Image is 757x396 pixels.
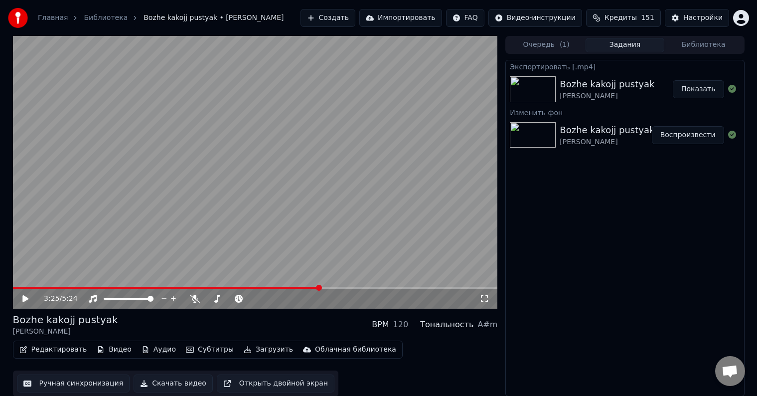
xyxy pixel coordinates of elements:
button: Задания [586,38,664,52]
nav: breadcrumb [38,13,284,23]
button: Ручная синхронизация [17,375,130,393]
div: 120 [393,319,409,331]
span: Кредиты [605,13,637,23]
div: BPM [372,319,389,331]
span: 3:25 [44,294,59,304]
span: Bozhe kakojj pustyak • [PERSON_NAME] [144,13,284,23]
div: Экспортировать [.mp4] [506,60,744,72]
button: Показать [673,80,724,98]
button: Очередь [507,38,586,52]
span: 5:24 [62,294,77,304]
div: Настройки [683,13,723,23]
a: Библиотека [84,13,128,23]
div: Облачная библиотека [315,345,396,355]
div: [PERSON_NAME] [560,91,654,101]
button: Создать [301,9,355,27]
a: Главная [38,13,68,23]
div: [PERSON_NAME] [560,137,654,147]
span: ( 1 ) [560,40,570,50]
div: Открытый чат [715,356,745,386]
div: Bozhe kakojj pustyak [13,313,118,327]
button: Импортировать [359,9,442,27]
span: 151 [641,13,654,23]
div: Bozhe kakojj pustyak [560,123,654,137]
button: FAQ [446,9,484,27]
button: Видео [93,343,136,357]
button: Настройки [665,9,729,27]
button: Воспроизвести [652,126,724,144]
button: Кредиты151 [586,9,661,27]
button: Видео-инструкции [488,9,582,27]
div: A#m [477,319,497,331]
button: Аудио [138,343,180,357]
button: Открыть двойной экран [217,375,334,393]
button: Субтитры [182,343,238,357]
div: Изменить фон [506,106,744,118]
div: / [44,294,68,304]
div: Bozhe kakojj pustyak [560,77,654,91]
div: Тональность [420,319,473,331]
img: youka [8,8,28,28]
div: [PERSON_NAME] [13,327,118,337]
button: Загрузить [240,343,297,357]
button: Библиотека [664,38,743,52]
button: Скачать видео [134,375,213,393]
button: Редактировать [15,343,91,357]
